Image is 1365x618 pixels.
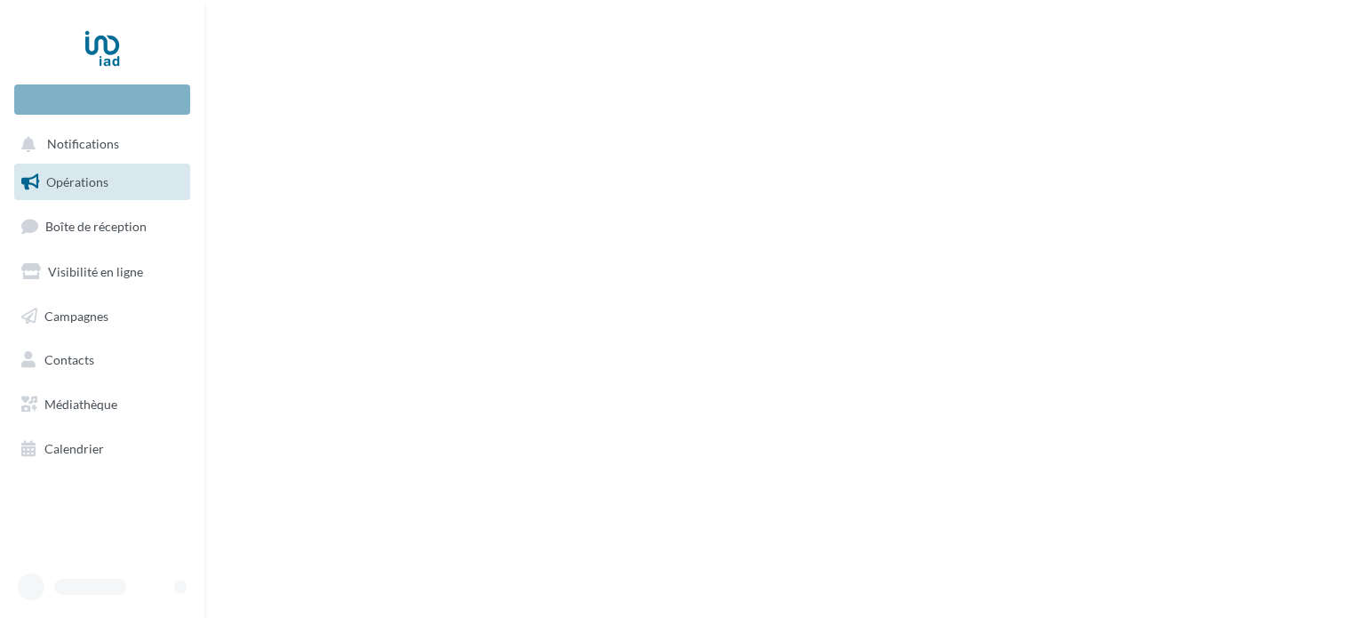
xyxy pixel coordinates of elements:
span: Opérations [46,174,108,189]
span: Médiathèque [44,397,117,412]
a: Calendrier [11,430,194,468]
a: Contacts [11,341,194,379]
span: Contacts [44,352,94,367]
span: Visibilité en ligne [48,264,143,279]
span: Campagnes [44,308,108,323]
a: Campagnes [11,298,194,335]
a: Opérations [11,164,194,201]
div: Nouvelle campagne [14,84,190,115]
span: Boîte de réception [45,219,147,234]
span: Calendrier [44,441,104,456]
a: Visibilité en ligne [11,253,194,291]
span: Notifications [47,137,119,152]
a: Médiathèque [11,386,194,423]
a: Boîte de réception [11,207,194,245]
